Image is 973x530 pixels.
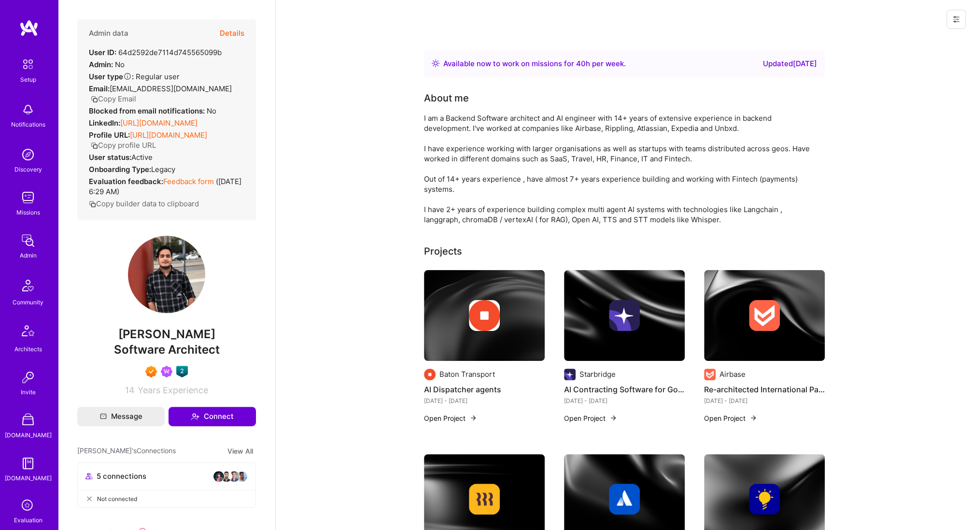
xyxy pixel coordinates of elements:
[221,471,232,482] img: avatar
[89,153,131,162] strong: User status:
[77,407,165,426] button: Message
[18,454,38,473] img: guide book
[138,385,208,395] span: Years Experience
[704,396,825,406] div: [DATE] - [DATE]
[91,142,98,149] i: icon Copy
[424,270,545,361] img: cover
[576,59,586,68] span: 40
[100,413,107,420] i: icon Mail
[749,300,780,331] img: Company logo
[564,413,617,423] button: Open Project
[424,396,545,406] div: [DATE] - [DATE]
[18,54,38,74] img: setup
[89,72,134,81] strong: User type :
[564,396,685,406] div: [DATE] - [DATE]
[91,96,98,103] i: icon Copy
[91,94,136,104] button: Copy Email
[439,369,495,379] div: Baton Transport
[564,270,685,361] img: cover
[18,145,38,164] img: discovery
[213,471,225,482] img: avatar
[749,484,780,515] img: Company logo
[704,270,825,361] img: cover
[704,369,716,380] img: Company logo
[719,369,746,379] div: Airbase
[89,59,125,70] div: No
[5,473,52,483] div: [DOMAIN_NAME]
[110,84,232,93] span: [EMAIL_ADDRESS][DOMAIN_NAME]
[469,414,477,422] img: arrow-right
[91,140,156,150] button: Copy profile URL
[85,495,93,502] i: icon CloseGray
[16,321,40,344] img: Architects
[89,60,113,69] strong: Admin:
[89,106,216,116] div: No
[89,84,110,93] strong: Email:
[18,231,38,250] img: admin teamwork
[564,369,576,380] img: Company logo
[749,414,757,422] img: arrow-right
[424,244,462,258] div: Projects
[21,387,36,397] div: Invite
[424,91,469,105] div: About me
[85,473,93,480] i: icon Collaborator
[120,118,197,128] a: [URL][DOMAIN_NAME]
[424,413,477,423] button: Open Project
[443,58,626,70] div: Available now to work on missions for h per week .
[424,113,810,225] div: I am a Backend Software architect and AI engineer with 14+ years of extensive experience in backe...
[609,300,640,331] img: Company logo
[469,300,500,331] img: Company logo
[13,297,43,307] div: Community
[89,176,244,197] div: ( [DATE] 6:29 AM )
[89,48,116,57] strong: User ID:
[89,118,120,128] strong: LinkedIn:
[77,445,176,457] span: [PERSON_NAME]'s Connections
[469,484,500,515] img: Company logo
[114,343,220,357] span: Software Architect
[89,201,96,208] i: icon Copy
[220,19,244,47] button: Details
[20,74,36,85] div: Setup
[77,462,256,508] button: 5 connectionsavataravataravataravatarNot connected
[130,130,207,140] a: [URL][DOMAIN_NAME]
[77,327,256,342] span: [PERSON_NAME]
[89,106,207,115] strong: Blocked from email notifications:
[89,165,151,174] strong: Onboarding Type:
[161,366,172,377] img: Been on Mission
[97,471,146,481] span: 5 connections
[11,119,45,129] div: Notifications
[97,494,137,504] span: Not connected
[145,366,157,377] img: Exceptional A.Teamer
[18,100,38,119] img: bell
[228,471,240,482] img: avatar
[579,369,616,379] div: Starbridge
[704,383,825,396] h4: Re-architected International Payments Platform
[14,344,42,354] div: Architects
[236,471,248,482] img: avatar
[18,411,38,430] img: A Store
[564,383,685,396] h4: AI Contracting Software for Government Vendors
[609,414,617,422] img: arrow-right
[89,199,199,209] button: Copy builder data to clipboard
[89,177,163,186] strong: Evaluation feedback:
[19,497,37,515] i: icon SelectionTeam
[163,177,214,186] a: Feedback form
[424,383,545,396] h4: AI Dispatcher agents
[18,188,38,207] img: teamwork
[16,274,40,297] img: Community
[151,165,175,174] span: legacy
[89,72,180,82] div: Regular user
[5,430,52,440] div: [DOMAIN_NAME]
[89,29,128,38] h4: Admin data
[169,407,256,426] button: Connect
[123,72,132,81] i: Help
[424,369,436,380] img: Company logo
[20,250,37,260] div: Admin
[89,47,222,57] div: 64d2592de7114d745565099b
[19,19,39,37] img: logo
[763,58,817,70] div: Updated [DATE]
[191,412,199,421] i: icon Connect
[89,130,130,140] strong: Profile URL:
[131,153,153,162] span: Active
[16,207,40,217] div: Missions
